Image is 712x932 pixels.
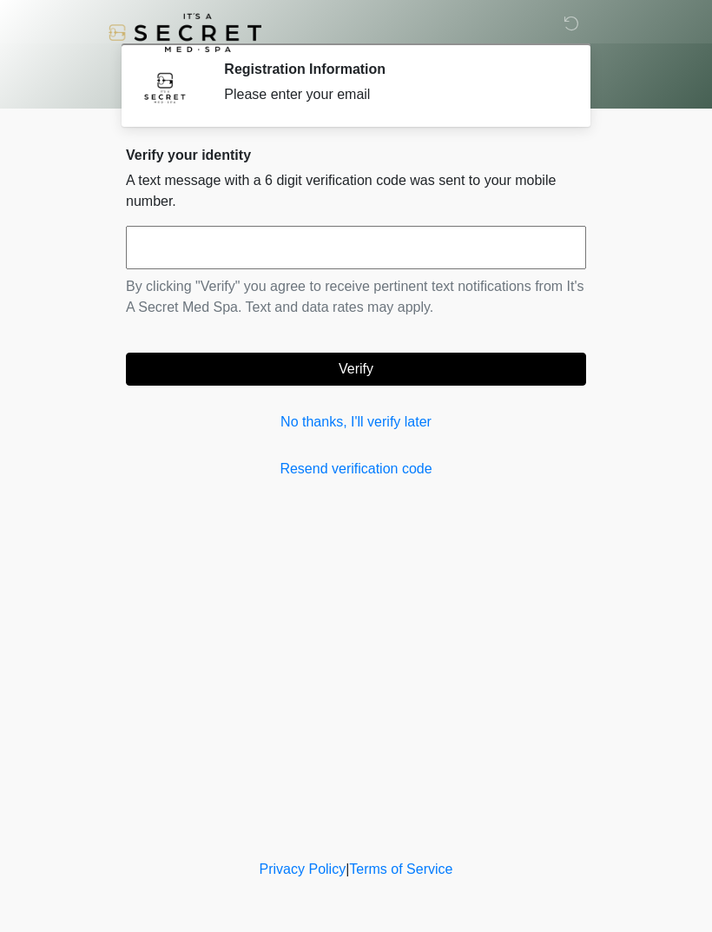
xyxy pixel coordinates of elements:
[224,84,560,105] div: Please enter your email
[260,862,346,876] a: Privacy Policy
[346,862,349,876] a: |
[126,170,586,212] p: A text message with a 6 digit verification code was sent to your mobile number.
[109,13,261,52] img: It's A Secret Med Spa Logo
[126,353,586,386] button: Verify
[349,862,452,876] a: Terms of Service
[126,459,586,479] a: Resend verification code
[224,61,560,77] h2: Registration Information
[126,276,586,318] p: By clicking "Verify" you agree to receive pertinent text notifications from It's A Secret Med Spa...
[126,147,586,163] h2: Verify your identity
[139,61,191,113] img: Agent Avatar
[126,412,586,433] a: No thanks, I'll verify later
